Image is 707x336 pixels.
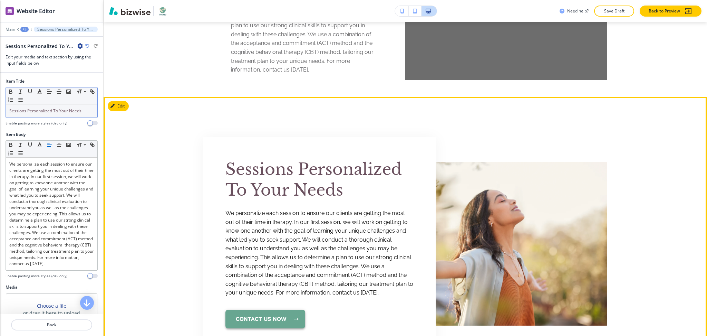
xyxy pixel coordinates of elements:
[20,27,29,32] button: +3
[9,161,94,267] p: We personalize each session to ensure our clients are getting the most out of their time in thera...
[12,322,91,328] p: Back
[603,8,625,14] p: Save Draft
[17,7,55,15] h2: Website Editor
[37,27,94,32] p: Sessions Personalized To Your Needs
[225,159,406,200] span: Sessions Personalized To Your Needs
[109,7,151,15] img: Bizwise Logo
[225,310,305,328] button: contact us now
[567,8,589,14] h3: Need help?
[157,6,169,17] img: Your Logo
[640,6,701,17] button: Back to Preview
[6,284,98,290] h2: Media
[649,8,680,14] p: Back to Preview
[6,54,98,66] h3: Edit your media and text section by using the input fields below
[6,121,67,126] h4: Enable pasting more styles (dev only)
[6,273,67,279] h4: Enable pasting more styles (dev only)
[6,43,75,50] h2: Sessions Personalized To Your Needs
[6,131,26,138] h2: Item Body
[6,78,25,84] h2: Item Title
[6,27,15,32] button: Main
[37,302,66,309] button: Choose a file
[108,101,129,111] button: Edit
[594,6,634,17] button: Save Draft
[34,27,98,32] button: Sessions Personalized To Your Needs
[6,7,14,15] img: editor icon
[9,108,81,114] span: Sessions Personalized To Your Needs
[375,162,607,326] img: <p><span style="color: rgb(105, 79, 93);">Sessions Personalized To Your Needs</span></p>
[11,319,92,330] button: Back
[23,309,80,317] h3: or drag it here to upload
[225,210,415,296] span: We personalize each session to ensure our clients are getting the most out of their time in thera...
